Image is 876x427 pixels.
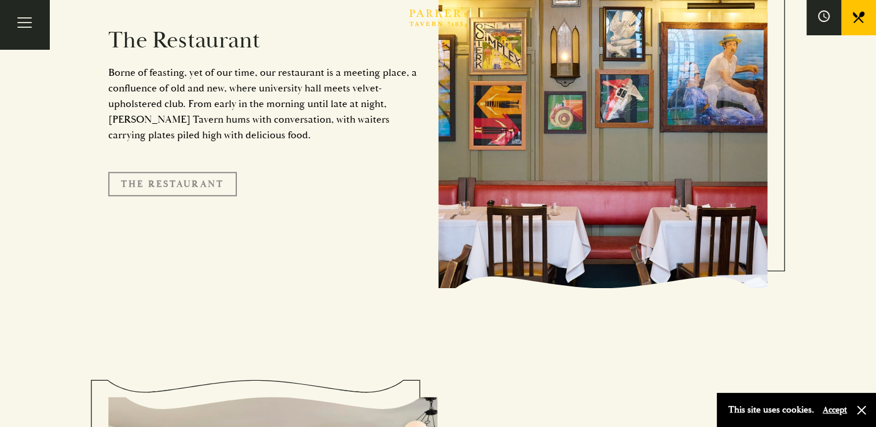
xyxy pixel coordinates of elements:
p: Borne of feasting, yet of our time, our restaurant is a meeting place, a confluence of old and ne... [108,65,421,143]
button: Close and accept [856,404,867,416]
h2: The Restaurant [108,27,421,54]
p: This site uses cookies. [728,402,814,418]
button: Accept [823,404,847,415]
a: The Restaurant [108,172,237,196]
